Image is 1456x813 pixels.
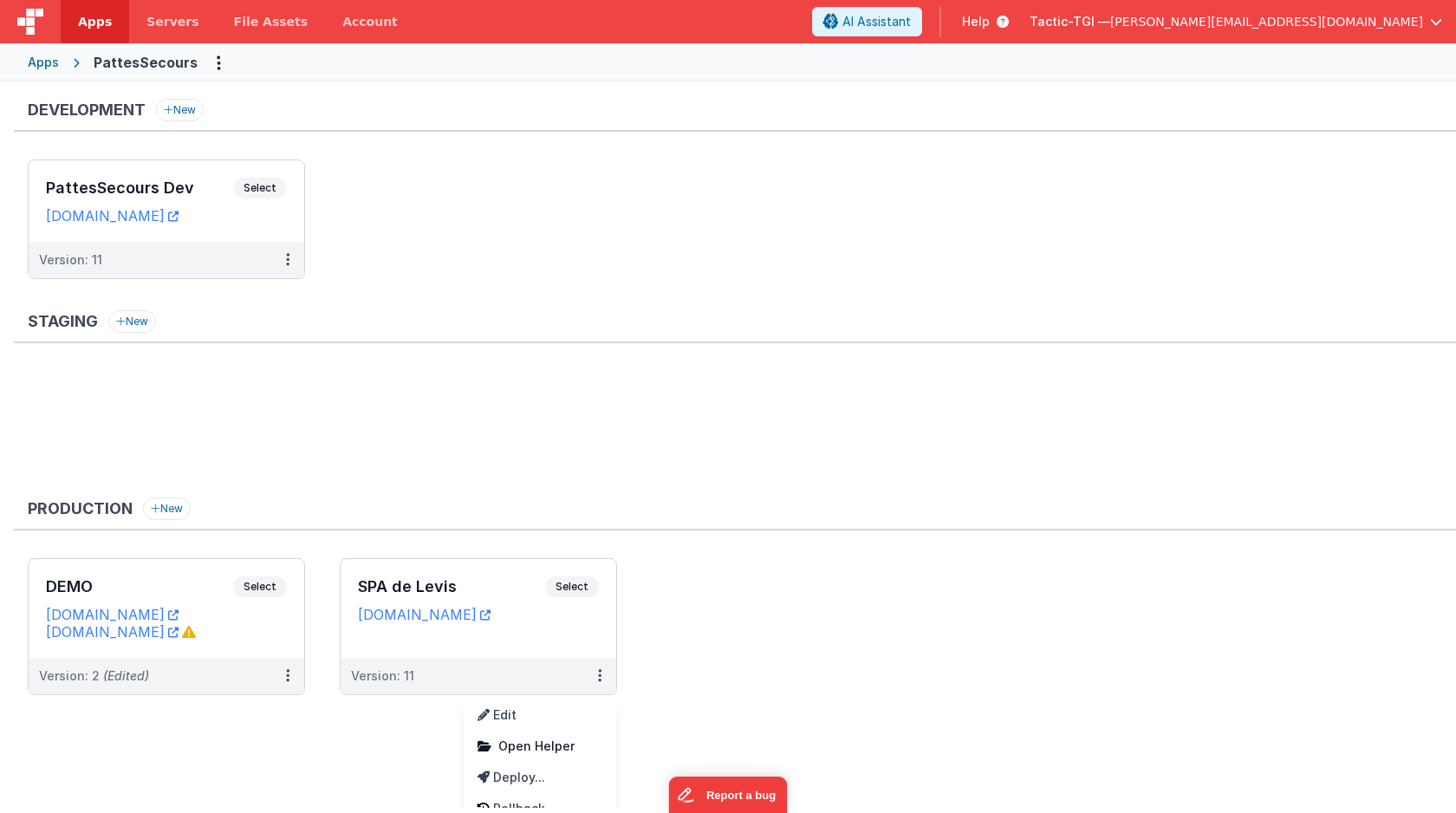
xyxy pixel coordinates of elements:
[1110,13,1423,30] span: [PERSON_NAME][EMAIL_ADDRESS][DOMAIN_NAME]
[1030,13,1110,30] span: Tactic-TGI —
[962,13,990,30] span: Help
[464,699,616,731] a: Edit
[498,738,575,753] span: Open Helper
[812,7,922,36] button: AI Assistant
[78,13,112,30] span: Apps
[1030,13,1442,30] button: Tactic-TGI — [PERSON_NAME][EMAIL_ADDRESS][DOMAIN_NAME]
[842,13,911,30] span: AI Assistant
[464,762,616,793] a: Deploy...
[669,777,788,813] iframe: Marker.io feedback button
[146,13,198,30] span: Servers
[234,13,309,30] span: File Assets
